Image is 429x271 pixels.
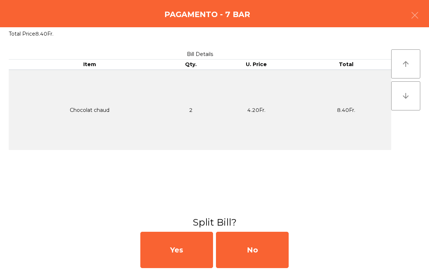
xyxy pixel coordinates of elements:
[301,60,391,70] th: Total
[401,60,410,68] i: arrow_upward
[140,232,213,268] div: Yes
[216,232,289,268] div: No
[170,70,212,150] td: 2
[35,31,53,37] span: 8.40Fr.
[5,216,424,229] h3: Split Bill?
[391,81,420,110] button: arrow_downward
[212,70,301,150] td: 4.20Fr.
[401,92,410,100] i: arrow_downward
[9,60,170,70] th: Item
[9,70,170,150] td: Chocolat chaud
[9,31,35,37] span: Total Price
[212,60,301,70] th: U. Price
[391,49,420,78] button: arrow_upward
[164,9,250,20] h4: Pagamento - 7 BAR
[170,60,212,70] th: Qty.
[187,51,213,57] span: Bill Details
[301,70,391,150] td: 8.40Fr.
